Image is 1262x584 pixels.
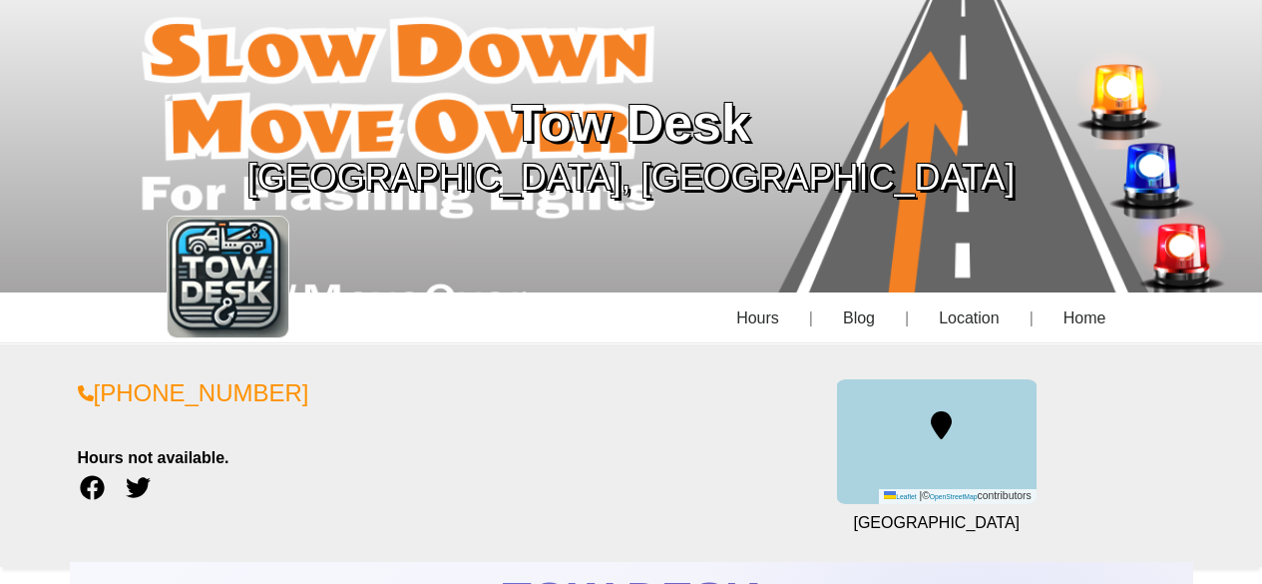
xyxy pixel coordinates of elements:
[853,514,1020,531] span: [GEOGRAPHIC_DATA]
[919,490,922,501] span: |
[78,449,229,466] b: Hours not available.
[884,493,916,500] a: Leaflet
[905,292,1030,344] a: Location
[706,292,809,344] a: Hours
[879,489,1036,504] div: © contributors
[1030,292,1136,344] a: Home
[809,292,905,344] a: Blog
[930,493,978,500] a: OpenStreetMap
[80,475,105,500] img: http://www.facebook.com/towingcom
[126,475,151,500] img: https://twitter.com/towingdotcom
[167,216,289,338] img: Tow Desk Logo
[931,411,952,439] img: Marker
[78,379,617,408] a: [PHONE_NUMBER]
